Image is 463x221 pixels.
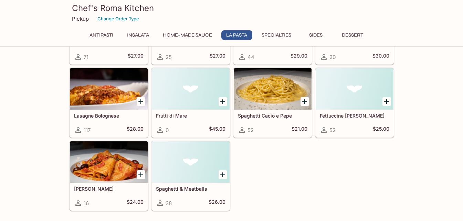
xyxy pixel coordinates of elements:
[258,30,295,40] button: Specialties
[219,97,227,106] button: Add Frutti di Mare
[316,68,393,110] div: Fettuccine Alfredo
[234,68,312,110] div: Spaghetti Cacio e Pepe
[221,30,252,40] button: La Pasta
[74,186,144,192] h5: [PERSON_NAME]
[70,68,148,138] a: Lasagne Bolognese117$28.00
[152,68,230,110] div: Frutti di Mare
[248,54,254,60] span: 44
[166,127,169,133] span: 0
[337,30,368,40] button: Dessert
[159,30,216,40] button: Home-made Sauce
[233,68,312,138] a: Spaghetti Cacio e Pepe52$21.00
[382,97,391,106] button: Add Fettuccine Alfredo
[84,200,89,207] span: 16
[373,126,389,134] h5: $25.00
[128,53,144,61] h5: $27.00
[84,127,91,133] span: 117
[70,68,148,110] div: Lasagne Bolognese
[123,30,154,40] button: Insalata
[372,53,389,61] h5: $30.00
[301,97,309,106] button: Add Spaghetti Cacio e Pepe
[70,141,148,183] div: Rigatoni Puttanesca
[210,53,225,61] h5: $27.00
[151,141,230,211] a: Spaghetti & Meatballs38$26.00
[74,113,144,119] h5: Lasagne Bolognese
[166,200,172,207] span: 38
[152,141,230,183] div: Spaghetti & Meatballs
[156,113,225,119] h5: Frutti di Mare
[238,113,307,119] h5: Spaghetti Cacio e Pepe
[209,199,225,207] h5: $26.00
[72,16,89,22] p: Pickup
[292,126,307,134] h5: $21.00
[209,126,225,134] h5: $45.00
[320,113,389,119] h5: Fettuccine [PERSON_NAME]
[86,30,117,40] button: Antipasti
[315,68,394,138] a: Fettuccine [PERSON_NAME]52$25.00
[156,186,225,192] h5: Spaghetti & Meatballs
[329,54,336,60] span: 20
[84,54,88,60] span: 71
[72,3,391,13] h3: Chef's Roma Kitchen
[151,68,230,138] a: Frutti di Mare0$45.00
[291,53,307,61] h5: $29.00
[94,13,142,24] button: Change Order Type
[127,199,144,207] h5: $24.00
[137,170,145,179] button: Add Rigatoni Puttanesca
[166,54,172,60] span: 25
[248,127,254,133] span: 52
[70,141,148,211] a: [PERSON_NAME]16$24.00
[301,30,332,40] button: Sides
[329,127,336,133] span: 52
[127,126,144,134] h5: $28.00
[137,97,145,106] button: Add Lasagne Bolognese
[219,170,227,179] button: Add Spaghetti & Meatballs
